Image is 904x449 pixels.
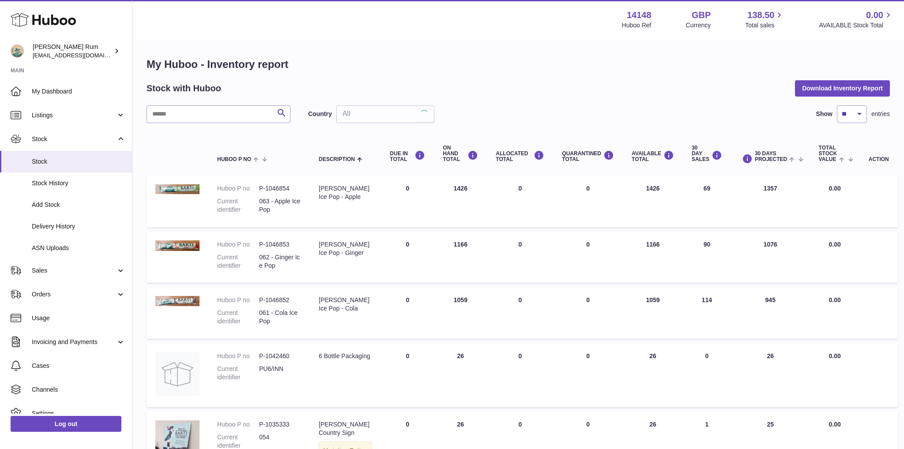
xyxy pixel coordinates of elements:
[381,287,434,339] td: 0
[623,343,683,407] td: 26
[443,145,478,163] div: ON HAND Total
[217,184,259,193] dt: Huboo P no
[562,150,614,162] div: QUARANTINED Total
[586,352,590,359] span: 0
[487,176,553,227] td: 0
[692,145,722,163] div: 30 DAY SALES
[32,290,116,299] span: Orders
[217,420,259,429] dt: Huboo P no
[32,409,125,418] span: Settings
[33,43,112,60] div: [PERSON_NAME] Rum
[586,296,590,303] span: 0
[319,296,372,313] div: [PERSON_NAME] Ice Pop - Cola
[155,240,200,251] img: product image
[731,176,810,227] td: 1357
[829,185,841,192] span: 0.00
[32,135,116,143] span: Stock
[319,352,372,360] div: 6 Bottle Packaging
[155,184,200,194] img: product image
[819,9,893,30] a: 0.00 AVAILABLE Stock Total
[217,240,259,249] dt: Huboo P no
[623,287,683,339] td: 1059
[731,343,810,407] td: 26
[259,296,301,304] dd: P-1046852
[390,150,425,162] div: DUE IN TOTAL
[32,266,116,275] span: Sales
[487,232,553,283] td: 0
[586,421,590,428] span: 0
[745,21,784,30] span: Total sales
[683,287,731,339] td: 114
[434,176,487,227] td: 1426
[632,150,674,162] div: AVAILABLE Total
[829,296,841,303] span: 0.00
[259,240,301,249] dd: P-1046853
[217,352,259,360] dt: Huboo P no
[829,241,841,248] span: 0.00
[623,176,683,227] td: 1426
[319,240,372,257] div: [PERSON_NAME] Ice Pop - Ginger
[32,338,116,346] span: Invoicing and Payments
[217,365,259,382] dt: Current identifier
[11,45,24,58] img: mail@bartirum.wales
[147,57,890,71] h1: My Huboo - Inventory report
[871,110,890,118] span: entries
[381,343,434,407] td: 0
[869,157,889,162] div: Action
[745,9,784,30] a: 138.50 Total sales
[755,151,787,162] span: 30 DAYS PROJECTED
[731,232,810,283] td: 1076
[217,157,251,162] span: Huboo P no
[816,110,832,118] label: Show
[259,309,301,326] dd: 061 - Cola Ice Pop
[33,52,130,59] span: [EMAIL_ADDRESS][DOMAIN_NAME]
[217,197,259,214] dt: Current identifier
[155,296,200,306] img: product image
[259,365,301,382] dd: PU6/INN
[259,184,301,193] dd: P-1046854
[32,314,125,322] span: Usage
[217,253,259,270] dt: Current identifier
[32,201,125,209] span: Add Stock
[692,9,711,21] strong: GBP
[866,9,883,21] span: 0.00
[259,420,301,429] dd: P-1035333
[32,222,125,231] span: Delivery History
[487,343,553,407] td: 0
[829,421,841,428] span: 0.00
[32,157,125,166] span: Stock
[622,21,652,30] div: Huboo Ref
[731,287,810,339] td: 945
[586,241,590,248] span: 0
[683,232,731,283] td: 90
[259,253,301,270] dd: 062 - Ginger Ice Pop
[795,80,890,96] button: Download Inventory Report
[217,309,259,326] dt: Current identifier
[32,87,125,96] span: My Dashboard
[819,145,837,163] span: Total stock value
[259,197,301,214] dd: 063 - Apple Ice Pop
[32,362,125,370] span: Cases
[434,343,487,407] td: 26
[623,232,683,283] td: 1166
[747,9,774,21] span: 138.50
[319,184,372,201] div: [PERSON_NAME] Ice Pop - Apple
[381,176,434,227] td: 0
[819,21,893,30] span: AVAILABLE Stock Total
[32,111,116,120] span: Listings
[147,82,221,94] h2: Stock with Huboo
[434,232,487,283] td: 1166
[496,150,544,162] div: ALLOCATED Total
[259,352,301,360] dd: P-1042460
[308,110,332,118] label: Country
[487,287,553,339] td: 0
[586,185,590,192] span: 0
[434,287,487,339] td: 1059
[319,157,355,162] span: Description
[11,416,121,432] a: Log out
[381,232,434,283] td: 0
[683,176,731,227] td: 69
[32,179,125,187] span: Stock History
[217,296,259,304] dt: Huboo P no
[627,9,652,21] strong: 14148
